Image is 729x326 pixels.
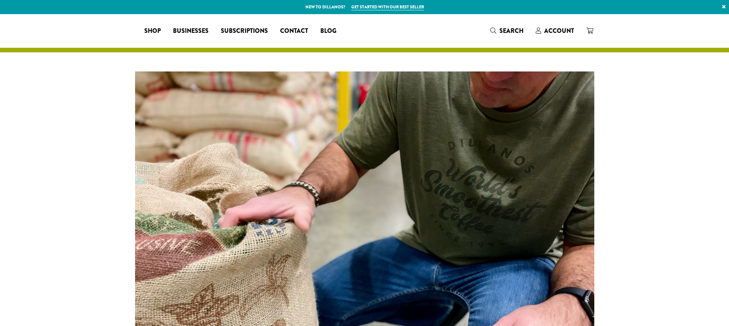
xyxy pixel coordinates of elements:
a: Get started with our best seller [351,4,424,10]
a: Shop [138,25,167,37]
span: Businesses [173,26,209,36]
span: Contact [280,26,308,36]
span: Blog [320,26,336,36]
span: Subscriptions [221,26,268,36]
span: Shop [144,26,161,36]
span: Account [544,26,574,35]
span: Search [499,26,524,35]
a: Search [484,24,530,37]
